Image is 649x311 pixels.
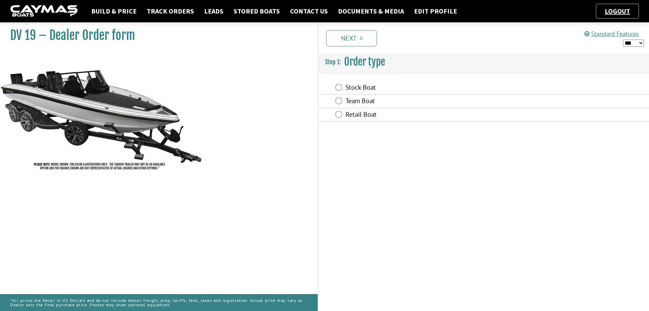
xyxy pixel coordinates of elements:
[324,29,649,46] ul: Pagination
[10,5,78,18] img: caymas-dealer-connect-2ed40d3bc7270c1d8d7ffb4b79bf05adc795679939227970def78ec6f6c03838.gif
[10,295,308,310] p: *All prices are Retail in US Dollars and do not include dealer freight, prep, tariffs, fees, taxe...
[411,7,460,16] a: Edit Profile
[345,97,528,107] label: Team Boat
[584,30,639,38] a: Standard Features
[201,7,227,16] a: Leads
[88,7,140,16] a: Build & Price
[345,110,528,120] label: Retail Boat
[345,83,528,93] label: Stock Boat
[230,7,283,16] a: Stored Boats
[335,7,407,16] a: Documents & Media
[10,28,301,43] h1: DV 19 – Dealer Order form
[601,7,633,15] a: Logout
[143,7,197,16] a: Track Orders
[326,30,377,46] a: Next
[318,49,649,74] h3: Order type
[287,7,331,16] a: Contact Us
